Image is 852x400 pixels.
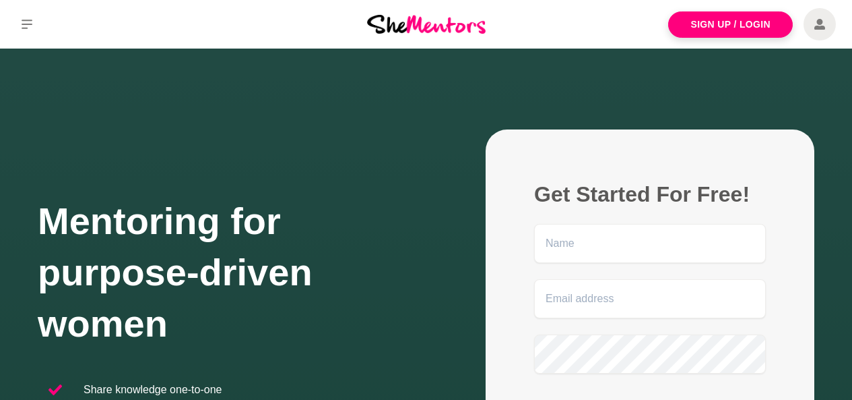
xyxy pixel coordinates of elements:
[668,11,793,38] a: Sign Up / Login
[534,181,766,208] h2: Get Started For Free!
[534,279,766,318] input: Email address
[84,382,222,398] p: Share knowledge one-to-one
[38,196,426,349] h1: Mentoring for purpose-driven women
[534,224,766,263] input: Name
[367,15,486,33] img: She Mentors Logo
